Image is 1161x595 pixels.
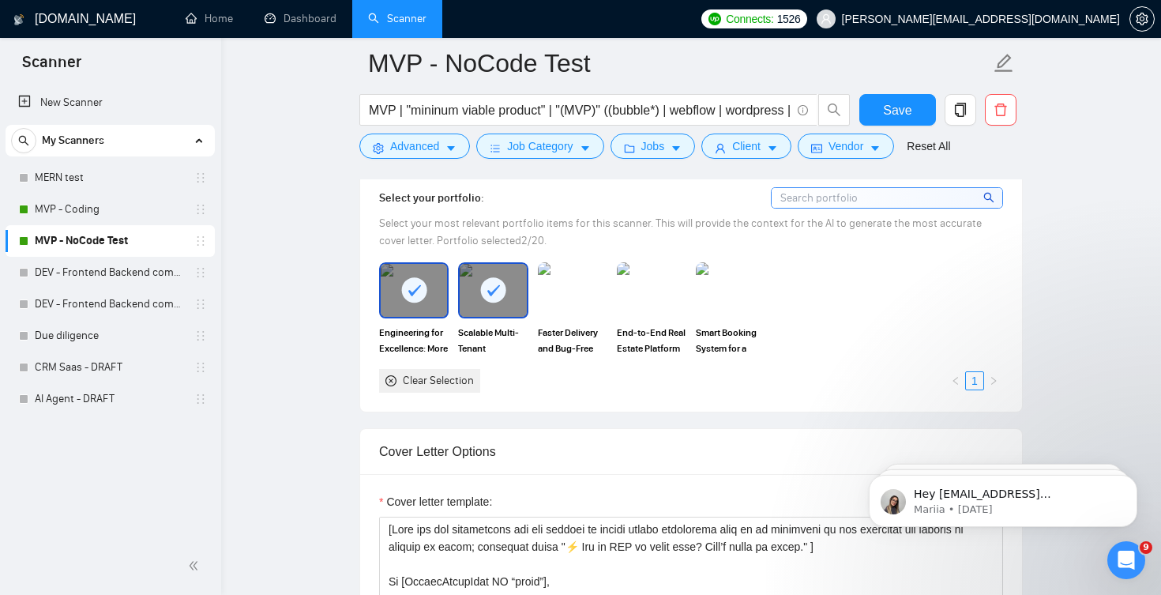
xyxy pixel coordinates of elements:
button: left [946,371,965,390]
span: holder [194,266,207,279]
a: DEV - Frontend Backend combinations EU, [GEOGRAPHIC_DATA] [35,288,185,320]
img: portfolio thumbnail image [617,262,686,318]
img: portfolio thumbnail image [696,262,765,318]
span: folder [624,142,635,154]
span: Scalable Multi-Tenant Workforce Education Solution [458,325,528,356]
span: delete [986,103,1016,117]
span: copy [945,103,975,117]
input: Search portfolio [772,188,1002,208]
button: Save [859,94,936,126]
button: barsJob Categorycaret-down [476,134,603,159]
span: setting [1130,13,1154,25]
span: holder [194,393,207,405]
span: search [983,189,997,206]
a: Due diligence [35,320,185,352]
span: Save [883,100,911,120]
a: setting [1129,13,1155,25]
li: My Scanners [6,125,215,415]
img: upwork-logo.png [708,13,721,25]
span: idcard [811,142,822,154]
li: Next Page [984,371,1003,390]
li: New Scanner [6,87,215,119]
li: 1 [965,371,984,390]
span: holder [194,330,207,342]
a: dashboardDashboard [265,12,336,25]
button: userClientcaret-down [701,134,791,159]
a: homeHome [186,12,233,25]
img: portfolio thumbnail image [538,262,607,318]
span: bars [490,142,501,154]
div: Cover Letter Options [379,429,1003,474]
span: Advanced [390,137,439,155]
span: Scanner [9,51,94,84]
span: edit [994,53,1014,73]
a: searchScanner [368,12,426,25]
span: Vendor [828,137,863,155]
span: My Scanners [42,125,104,156]
span: left [951,376,960,386]
span: caret-down [580,142,591,154]
span: 1526 [777,10,801,28]
a: CRM Saas - DRAFT [35,352,185,383]
a: MVP - Coding [35,194,185,225]
button: setting [1129,6,1155,32]
img: logo [13,7,24,32]
span: Select your most relevant portfolio items for this scanner. This will provide the context for the... [379,217,982,247]
span: Engineering for Excellence: More Efficient Dispute Management Solution [379,325,449,356]
button: search [818,94,850,126]
span: caret-down [671,142,682,154]
span: caret-down [767,142,778,154]
label: Cover letter template: [379,493,492,510]
div: Clear Selection [403,372,474,390]
span: Smart Booking System for a Paddle & Tennis Center [696,325,765,356]
span: End-to-End Real Estate Platform [617,325,686,356]
span: Jobs [641,137,665,155]
span: search [12,135,36,146]
span: 9 [1140,541,1152,554]
span: close-circle [385,375,396,386]
input: Search Freelance Jobs... [369,100,791,120]
button: search [11,128,36,153]
span: user [821,13,832,24]
span: setting [373,142,384,154]
span: holder [194,298,207,311]
button: copy [945,94,976,126]
span: Faster Delivery and Bug-Free Transfer Booking Platform [538,325,607,356]
a: Reset All [907,137,950,155]
button: idcardVendorcaret-down [798,134,894,159]
a: New Scanner [18,87,202,119]
span: holder [194,203,207,216]
a: MVP - NoCode Test [35,225,185,257]
a: DEV - Frontend Backend combinations US CAN, AUS [GEOGRAPHIC_DATA] [35,257,185,288]
span: search [819,103,849,117]
a: AI Agent - DRAFT [35,383,185,415]
button: right [984,371,1003,390]
span: info-circle [798,105,808,115]
iframe: Intercom live chat [1107,541,1145,579]
iframe: Intercom notifications message [845,442,1161,552]
span: caret-down [445,142,457,154]
span: user [715,142,726,154]
span: holder [194,361,207,374]
span: Connects: [726,10,773,28]
button: delete [985,94,1016,126]
span: holder [194,171,207,184]
span: Select your portfolio: [379,191,484,205]
button: settingAdvancedcaret-down [359,134,470,159]
span: caret-down [870,142,881,154]
li: Previous Page [946,371,965,390]
span: Client [732,137,761,155]
input: Scanner name... [368,43,990,83]
button: folderJobscaret-down [611,134,696,159]
span: holder [194,235,207,247]
span: Job Category [507,137,573,155]
a: MERN test [35,162,185,194]
span: double-left [188,558,204,574]
span: right [989,376,998,386]
a: 1 [966,372,983,390]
